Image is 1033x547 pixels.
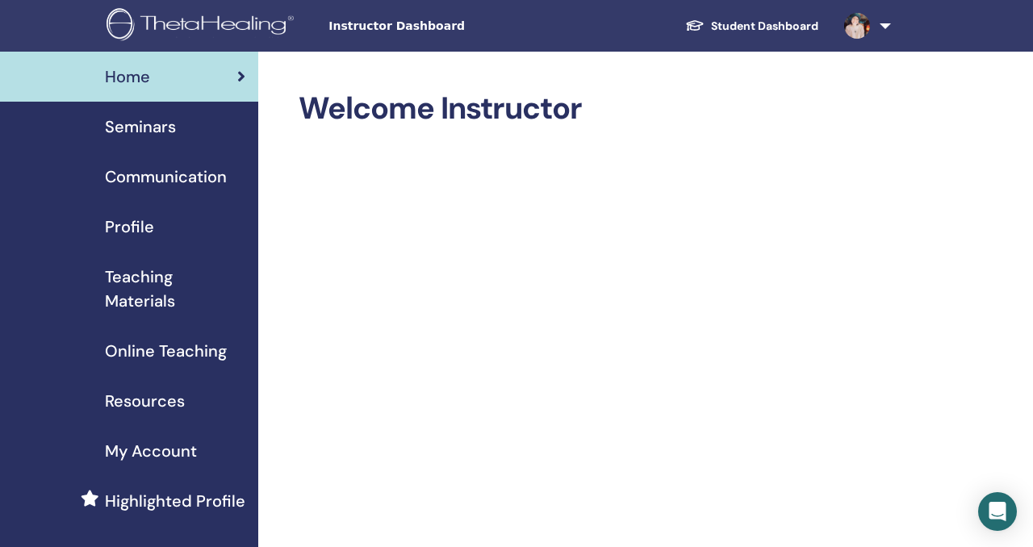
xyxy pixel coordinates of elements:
span: Home [105,65,150,89]
span: Instructor Dashboard [328,18,571,35]
img: logo.png [107,8,299,44]
span: Online Teaching [105,339,227,363]
h2: Welcome Instructor [299,90,888,127]
a: Student Dashboard [672,11,831,41]
span: Seminars [105,115,176,139]
span: Teaching Materials [105,265,245,313]
span: My Account [105,439,197,463]
div: Open Intercom Messenger [978,492,1017,531]
span: Highlighted Profile [105,489,245,513]
img: default.jpg [844,13,870,39]
span: Communication [105,165,227,189]
span: Profile [105,215,154,239]
img: graduation-cap-white.svg [685,19,705,32]
span: Resources [105,389,185,413]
